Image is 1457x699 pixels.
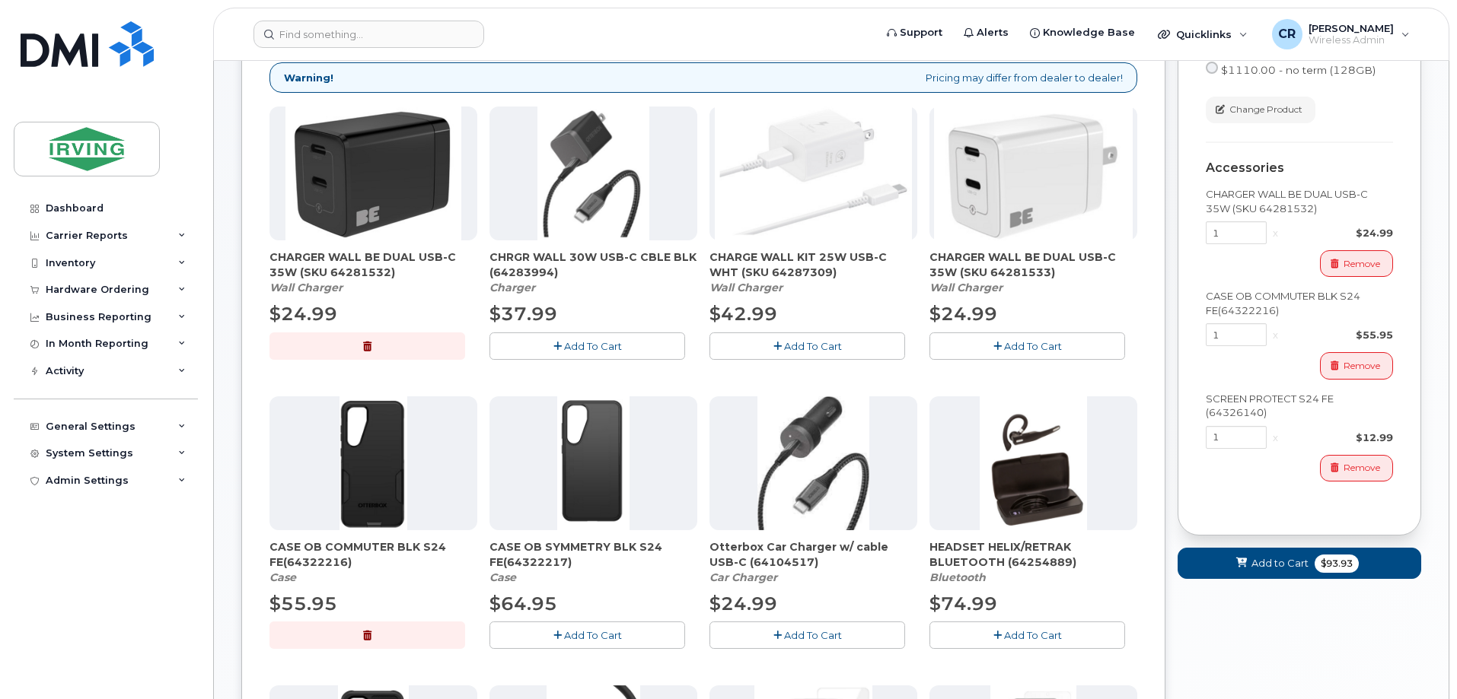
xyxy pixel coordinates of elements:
button: Add To Cart [489,621,685,648]
span: Alerts [977,25,1009,40]
span: $24.99 [929,303,997,325]
span: $42.99 [709,303,777,325]
div: Crystal Rowe [1261,19,1420,49]
span: Support [900,25,942,40]
span: Knowledge Base [1043,25,1135,40]
a: Alerts [953,17,1019,48]
em: Case [489,570,516,584]
span: Remove [1344,461,1380,475]
em: Wall Charger [269,281,343,294]
button: Add To Cart [709,332,905,359]
div: CHARGER WALL BE DUAL USB-C 35W (SKU 64281533) [929,249,1137,295]
div: CASE OB COMMUTER BLK S24 FE(64322216) [1206,289,1393,317]
span: Remove [1344,257,1380,271]
img: download.jpg [757,396,869,530]
span: Otterbox Car Charger w/ cable USB-C (64104517) [709,539,917,570]
span: CR [1278,25,1296,43]
span: CHARGER WALL BE DUAL USB-C 35W (SKU 64281533) [929,249,1137,280]
img: chrgr_wall_30w_-_blk.png [537,106,649,240]
span: $55.95 [269,593,337,615]
div: CHARGE WALL KIT 25W USB-C WHT (SKU 64287309) [709,249,917,295]
span: $64.95 [489,593,557,615]
img: download.png [980,396,1088,530]
button: Add To Cart [929,621,1125,648]
button: Add to Cart $93.93 [1178,548,1421,579]
input: $1110.00 - no term (128GB) [1206,62,1218,74]
span: HEADSET HELIX/RETRAK BLUETOOTH (64254889) [929,539,1137,570]
div: x [1267,328,1284,342]
span: Add to Cart [1251,556,1309,570]
button: Add To Cart [929,332,1125,359]
span: Add To Cart [1004,629,1062,641]
em: Car Charger [709,570,777,584]
div: Otterbox Car Charger w/ cable USB-C (64104517) [709,539,917,585]
span: Remove [1344,359,1380,373]
span: CASE OB SYMMETRY BLK S24 FE(64322217) [489,539,697,570]
div: $55.95 [1284,328,1393,342]
a: Support [876,17,953,48]
div: CHARGER WALL BE DUAL USB-C 35W (SKU 64281532) [1206,187,1393,215]
span: Wireless Admin [1309,34,1394,46]
div: SCREEN PROTECT S24 FE (64326140) [1206,392,1393,420]
span: Change Product [1229,103,1302,116]
img: s24_fe_ob_sym.png [557,396,629,530]
strong: Warning! [284,71,333,85]
span: Add To Cart [784,629,842,641]
div: x [1267,226,1284,240]
span: CHARGE WALL KIT 25W USB-C WHT (SKU 64287309) [709,249,917,280]
div: CHARGER WALL BE DUAL USB-C 35W (SKU 64281532) [269,249,477,295]
span: $1110.00 - no term (128GB) [1221,64,1376,76]
input: Find something... [253,21,484,48]
button: Remove [1320,455,1393,481]
img: s24_FE_ob_com.png [340,396,407,530]
button: Remove [1320,250,1393,277]
span: $93.93 [1315,554,1359,573]
span: Add To Cart [564,340,622,352]
em: Case [269,570,296,584]
span: Add To Cart [1004,340,1062,352]
div: CHRGR WALL 30W USB-C CBLE BLK (64283994) [489,249,697,295]
div: Pricing may differ from dealer to dealer! [269,62,1137,94]
img: CHARGE_WALL_KIT_25W_USB-C_WHT.png [715,106,913,240]
button: Change Product [1206,97,1315,123]
span: $24.99 [269,303,337,325]
span: CASE OB COMMUTER BLK S24 FE(64322216) [269,539,477,570]
span: Quicklinks [1176,28,1232,40]
span: CHRGR WALL 30W USB-C CBLE BLK (64283994) [489,249,697,280]
span: $37.99 [489,303,557,325]
div: CASE OB SYMMETRY BLK S24 FE(64322217) [489,539,697,585]
em: Wall Charger [709,281,783,294]
a: Knowledge Base [1019,17,1146,48]
div: Accessories [1206,161,1393,175]
div: $24.99 [1284,226,1393,240]
span: Add To Cart [564,629,622,641]
span: $24.99 [709,593,777,615]
span: $74.99 [929,593,997,615]
img: BE.png [934,106,1133,240]
div: Quicklinks [1147,19,1258,49]
em: Charger [489,281,535,294]
span: [PERSON_NAME] [1309,22,1394,34]
div: HEADSET HELIX/RETRAK BLUETOOTH (64254889) [929,539,1137,585]
em: Bluetooth [929,570,986,584]
em: Wall Charger [929,281,1003,294]
button: Add To Cart [489,332,685,359]
img: CHARGER_WALL_BE_DUAL_USB-C_35W.png [285,106,461,240]
button: Remove [1320,352,1393,379]
div: CASE OB COMMUTER BLK S24 FE(64322216) [269,539,477,585]
span: Add To Cart [784,340,842,352]
button: Add To Cart [709,621,905,648]
div: $12.99 [1284,431,1393,445]
div: x [1267,431,1284,445]
span: CHARGER WALL BE DUAL USB-C 35W (SKU 64281532) [269,249,477,280]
